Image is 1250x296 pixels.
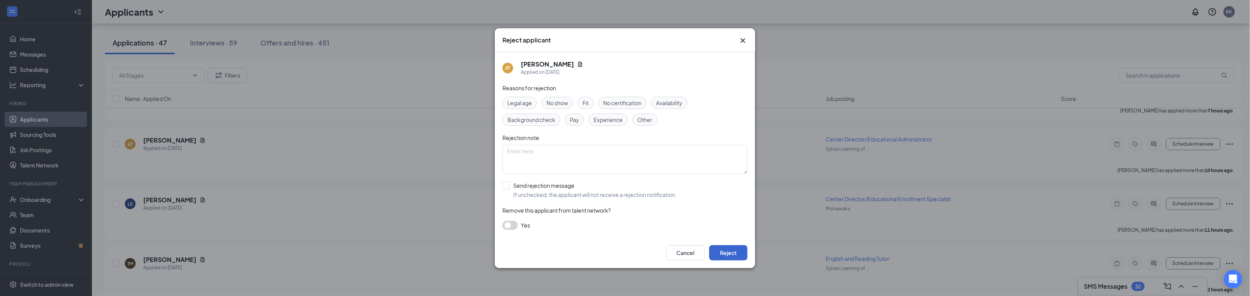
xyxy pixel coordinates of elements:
svg: Document [577,61,583,67]
span: Rejection note [502,134,539,141]
span: Availability [656,99,682,107]
span: Fit [582,99,589,107]
span: Remove this applicant from talent network? [502,207,611,214]
h5: [PERSON_NAME] [521,60,574,68]
span: Other [637,115,652,124]
button: Reject [709,245,748,260]
h3: Reject applicant [502,36,551,44]
span: Yes [521,221,530,230]
button: Close [738,36,748,45]
span: Pay [570,115,579,124]
span: Legal age [507,99,532,107]
div: Open Intercom Messenger [1224,270,1242,288]
div: AT [506,65,510,71]
div: Applied on [DATE] [521,68,583,76]
button: Cancel [666,245,705,260]
span: No show [546,99,568,107]
span: Experience [594,115,623,124]
span: Reasons for rejection [502,85,556,91]
span: Background check [507,115,555,124]
svg: Cross [738,36,748,45]
span: No certification [603,99,641,107]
